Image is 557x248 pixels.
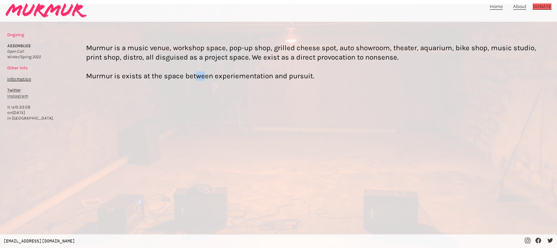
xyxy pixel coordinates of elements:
[7,88,21,93] a: Twitter
[7,32,123,127] div: It is on in [GEOGRAPHIC_DATA].
[7,77,31,82] a: Information
[6,3,87,17] img: murmur-logo.svg
[513,3,526,10] a: About
[7,94,28,99] a: Instagram
[86,43,539,99] div: Murmur is a music venue, workshop space, pop-up shop, grilled cheese spot, auto showroom, theater...
[524,238,531,244] a: ︎
[490,3,503,10] a: Home
[535,238,542,244] a: ︎
[533,3,551,10] a: DONATE
[547,238,554,244] a: ︎
[3,239,75,243] span: [EMAIL_ADDRESS][DOMAIN_NAME]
